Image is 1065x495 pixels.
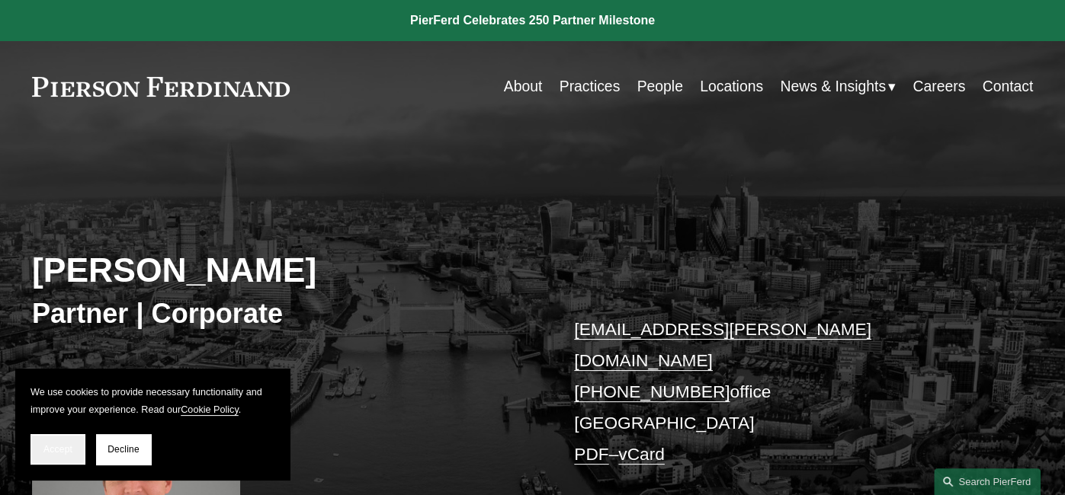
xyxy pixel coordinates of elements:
span: Decline [107,444,140,455]
span: News & Insights [780,73,886,100]
a: Locations [700,72,763,101]
h2: [PERSON_NAME] [32,250,533,291]
button: Accept [30,434,85,465]
a: [EMAIL_ADDRESS][PERSON_NAME][DOMAIN_NAME] [574,319,871,370]
a: Practices [560,72,621,101]
p: We use cookies to provide necessary functionality and improve your experience. Read our . [30,384,274,419]
a: Contact [982,72,1033,101]
a: Search this site [934,468,1041,495]
a: Careers [913,72,965,101]
a: Cookie Policy [181,404,239,415]
a: [PHONE_NUMBER] [574,382,730,401]
span: Accept [43,444,72,455]
section: Cookie banner [15,369,290,480]
a: People [637,72,683,101]
h3: Partner | Corporate [32,297,533,331]
p: office [GEOGRAPHIC_DATA] – [574,314,991,469]
a: folder dropdown [780,72,896,101]
a: vCard [618,444,665,464]
button: Decline [96,434,151,465]
a: PDF [574,444,608,464]
a: About [504,72,543,101]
